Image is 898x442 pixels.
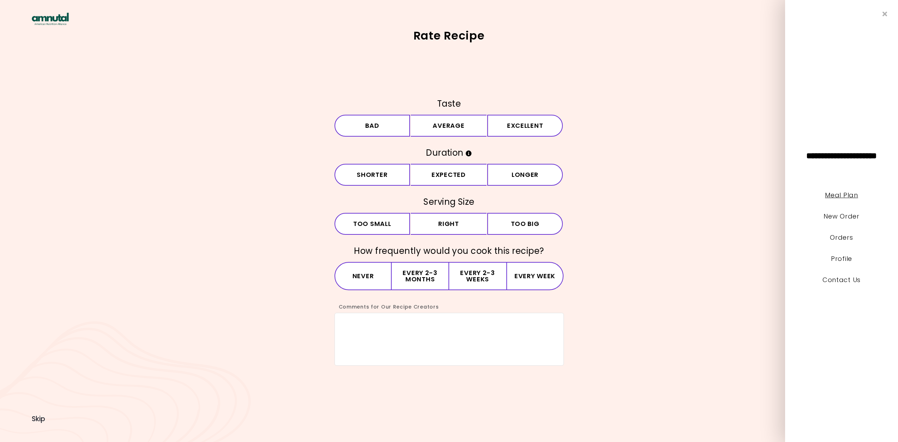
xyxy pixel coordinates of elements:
[392,262,449,290] button: Every 2-3 months
[822,275,861,284] a: Contact Us
[335,196,564,208] h3: Serving Size
[335,245,564,257] h3: How frequently would you cook this recipe?
[487,213,563,235] button: Too big
[825,191,858,199] a: Meal Plan
[466,150,472,156] i: Info
[335,98,564,109] h3: Taste
[32,30,866,41] h2: Rate Recipe
[506,262,564,290] button: Every week
[335,115,410,137] button: Bad
[32,415,45,423] button: Skip
[335,164,410,186] button: Shorter
[335,303,439,310] label: Comments for Our Recipe Creators
[411,213,487,235] button: Right
[335,147,564,159] h3: Duration
[32,13,69,25] img: AmNutAl
[335,262,392,290] button: Never
[831,254,852,263] a: Profile
[411,164,487,186] button: Expected
[487,164,563,186] button: Longer
[449,262,506,290] button: Every 2-3 weeks
[511,221,540,227] span: Too big
[830,233,853,242] a: Orders
[824,212,859,221] a: New Order
[335,213,410,235] button: Too small
[487,115,563,137] button: Excellent
[882,11,887,17] i: Close
[411,115,487,137] button: Average
[353,221,391,227] span: Too small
